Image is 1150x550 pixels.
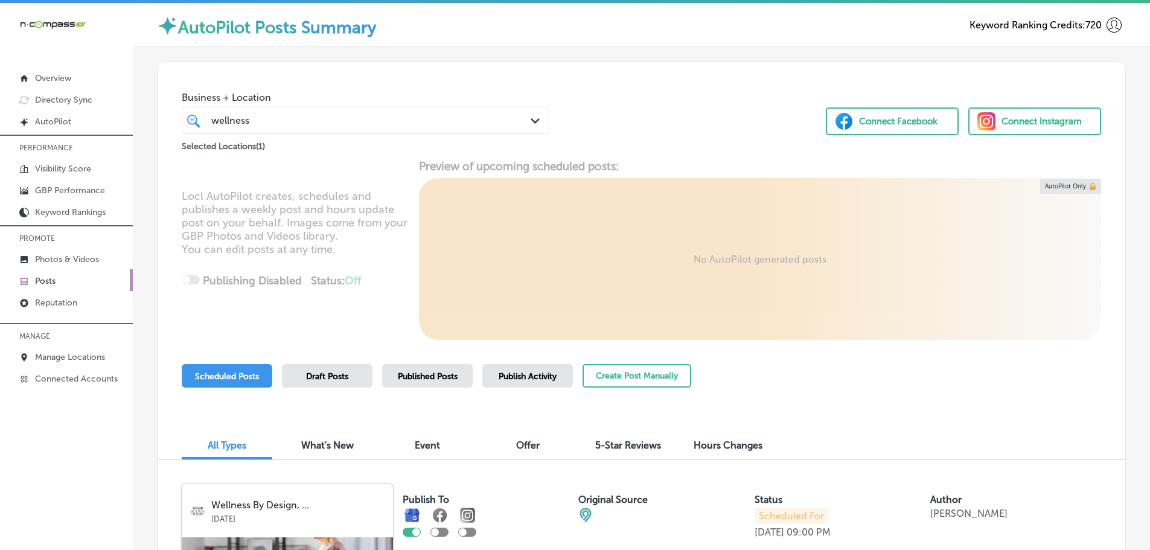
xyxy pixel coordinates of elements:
[516,440,540,451] span: Offer
[826,107,959,135] button: Connect Facebook
[755,508,828,524] p: Scheduled For
[578,494,648,505] label: Original Source
[35,117,71,127] p: AutoPilot
[208,440,246,451] span: All Types
[398,371,458,382] span: Published Posts
[190,504,205,519] img: logo
[35,254,99,264] p: Photos & Videos
[35,185,105,196] p: GBP Performance
[595,440,661,451] span: 5-Star Reviews
[694,440,762,451] span: Hours Changes
[755,494,782,505] label: Status
[35,374,118,384] p: Connected Accounts
[583,364,691,388] button: Create Post Manually
[970,19,1102,31] span: Keyword Ranking Credits: 720
[306,371,348,382] span: Draft Posts
[415,440,440,451] span: Event
[19,19,86,30] img: 660ab0bf-5cc7-4cb8-ba1c-48b5ae0f18e60NCTV_CLogo_TV_Black_-500x88.png
[1001,112,1082,130] div: Connect Instagram
[211,511,385,523] p: [DATE]
[403,494,449,505] label: Publish To
[35,352,105,362] p: Manage Locations
[35,95,92,105] p: Directory Sync
[182,136,265,152] p: Selected Locations ( 1 )
[35,207,106,217] p: Keyword Rankings
[35,73,71,83] p: Overview
[178,18,376,37] label: AutoPilot Posts Summary
[859,112,938,130] div: Connect Facebook
[499,371,557,382] span: Publish Activity
[755,526,784,538] p: [DATE]
[968,107,1101,135] button: Connect Instagram
[35,276,56,286] p: Posts
[182,92,549,103] span: Business + Location
[195,371,259,382] span: Scheduled Posts
[211,500,385,511] p: Wellness By Design, ...
[930,508,1008,519] p: [PERSON_NAME]
[578,508,593,522] img: cba84b02adce74ede1fb4a8549a95eca.png
[35,298,77,308] p: Reputation
[35,164,91,174] p: Visibility Score
[930,494,962,505] label: Author
[157,15,178,36] img: autopilot-icon
[301,440,354,451] span: What's New
[787,526,831,538] p: 09:00 PM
